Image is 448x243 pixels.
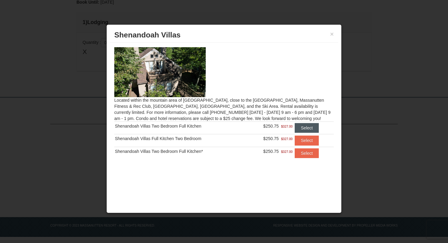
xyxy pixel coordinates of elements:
div: Shenandoah Villas Full Kitchen Two Bedroom [115,136,247,142]
div: Located within the mountain area of [GEOGRAPHIC_DATA], close to the [GEOGRAPHIC_DATA], Massanutte... [110,43,338,170]
button: Select [295,123,319,133]
div: Shenandoah Villas Two Bedroom Full Kitchen [115,123,247,129]
span: $250.75 [263,149,279,154]
span: $327.00 [281,149,293,155]
button: × [330,31,334,37]
button: Select [295,148,319,158]
span: Shenandoah Villas [114,31,180,39]
button: Select [295,136,319,145]
div: Shenandoah Villas Two Bedroom Full Kitchen* [115,148,247,154]
span: $250.75 [263,124,279,129]
span: $327.00 [281,123,293,129]
img: 19219019-2-e70bf45f.jpg [114,47,206,97]
span: $327.00 [281,136,293,142]
span: $250.75 [263,136,279,141]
